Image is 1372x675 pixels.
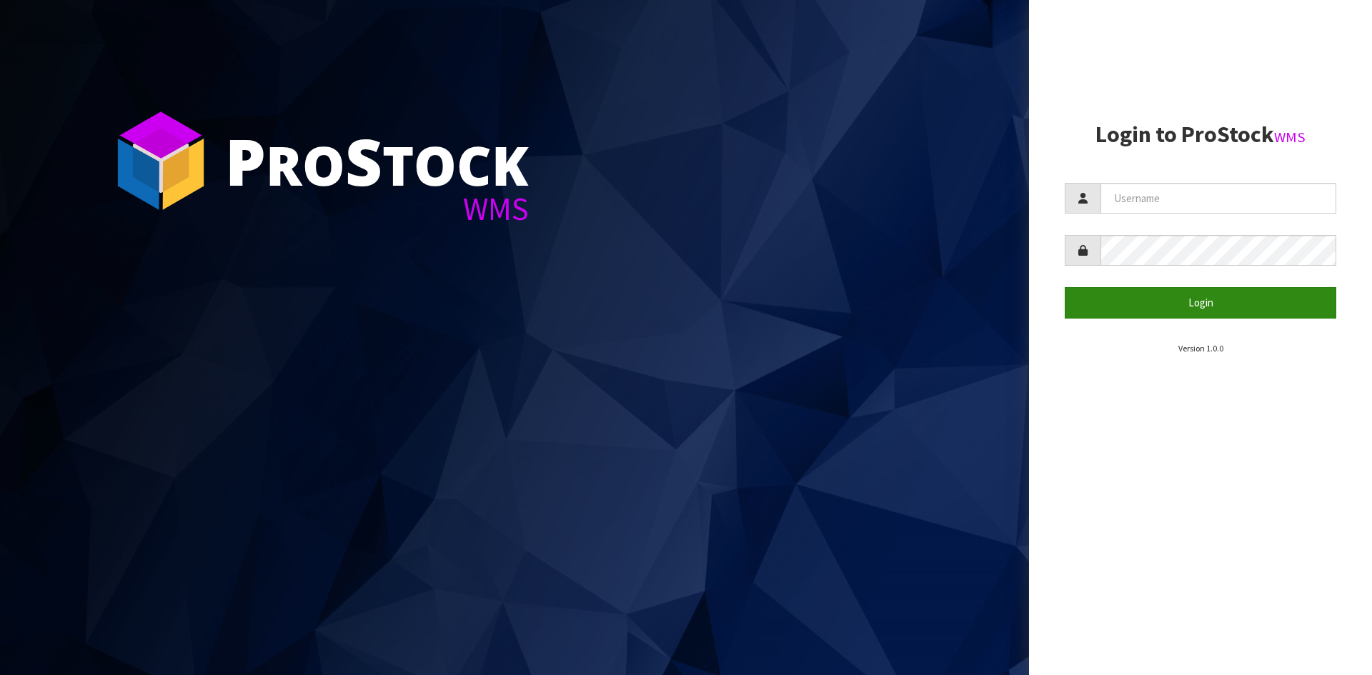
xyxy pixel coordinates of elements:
[225,117,266,204] span: P
[107,107,214,214] img: ProStock Cube
[1178,343,1223,354] small: Version 1.0.0
[1274,128,1306,146] small: WMS
[1100,183,1336,214] input: Username
[225,193,529,225] div: WMS
[1065,287,1336,318] button: Login
[345,117,382,204] span: S
[225,129,529,193] div: ro tock
[1065,122,1336,147] h2: Login to ProStock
